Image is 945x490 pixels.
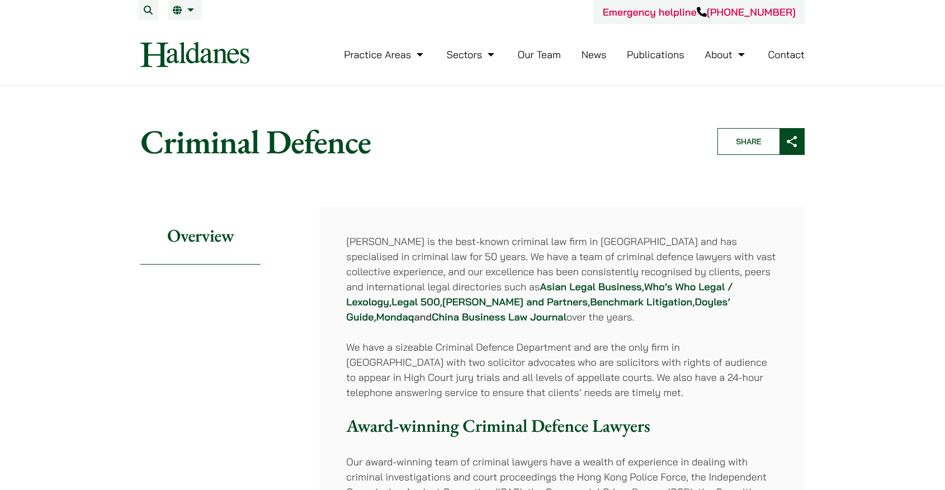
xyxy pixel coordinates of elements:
a: Contact [768,48,805,61]
a: China Business Law Journal [432,310,566,323]
strong: , , [588,295,695,308]
a: EN [173,6,197,15]
img: Logo of Haldanes [140,42,249,67]
button: Share [717,128,805,155]
a: Asian Legal Business [540,280,641,293]
strong: , [389,295,391,308]
span: Share [718,129,779,154]
a: Sectors [447,48,497,61]
p: We have a sizeable Criminal Defence Department and are the only firm in [GEOGRAPHIC_DATA] with tw... [346,340,778,400]
h3: Award-winning Criminal Defence Lawyers [346,415,778,436]
a: Doyles’ Guide [346,295,730,323]
a: Publications [627,48,684,61]
a: Practice Areas [344,48,426,61]
a: About [705,48,747,61]
strong: , [642,280,644,293]
a: Who’s Who Legal / Lexology [346,280,733,308]
p: [PERSON_NAME] is the best-known criminal law firm in [GEOGRAPHIC_DATA] and has specialised in cri... [346,234,778,324]
strong: , [440,295,442,308]
a: [PERSON_NAME] and Partners [442,295,588,308]
h1: Criminal Defence [140,121,698,162]
h2: Overview [140,207,261,265]
strong: , [374,310,376,323]
a: Mondaq [376,310,414,323]
strong: and [414,310,432,323]
a: Our Team [518,48,561,61]
a: News [582,48,607,61]
a: Emergency helpline[PHONE_NUMBER] [603,6,796,18]
a: Benchmark Litigation [590,295,692,308]
a: Legal 500 [391,295,440,308]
